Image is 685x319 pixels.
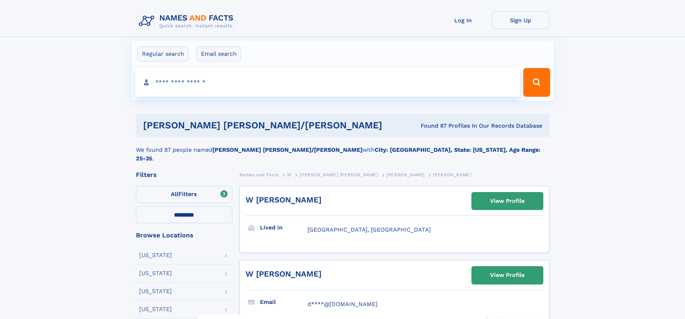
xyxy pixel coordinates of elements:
span: [PERSON_NAME] [PERSON_NAME] [300,172,378,177]
b: City: [GEOGRAPHIC_DATA], State: [US_STATE], Age Range: 25-35 [136,146,540,162]
label: Email search [196,46,241,61]
div: Found 87 Profiles In Our Records Database [401,122,542,130]
div: [US_STATE] [139,306,172,312]
button: Search Button [523,68,550,97]
a: W [PERSON_NAME] [246,195,321,204]
div: View Profile [490,193,525,209]
a: Names and Facts [239,170,279,179]
label: Regular search [137,46,189,61]
input: search input [135,68,520,97]
a: View Profile [472,192,543,210]
span: [PERSON_NAME] [433,172,471,177]
a: Log In [434,12,492,29]
a: W [287,170,292,179]
div: Browse Locations [136,232,232,238]
a: Sign Up [492,12,549,29]
img: Logo Names and Facts [136,12,239,31]
h1: [PERSON_NAME] [PERSON_NAME]/[PERSON_NAME] [143,121,402,130]
span: W [287,172,292,177]
label: Filters [136,186,232,203]
b: [PERSON_NAME] [PERSON_NAME]/[PERSON_NAME] [213,146,362,153]
a: View Profile [472,266,543,284]
a: [PERSON_NAME] [386,170,425,179]
span: [GEOGRAPHIC_DATA], [GEOGRAPHIC_DATA] [307,226,431,233]
div: View Profile [490,267,525,283]
span: All [171,191,178,197]
div: [US_STATE] [139,270,172,276]
h3: Email [260,296,307,308]
div: Filters [136,172,232,178]
span: [PERSON_NAME] [386,172,425,177]
a: [PERSON_NAME] [PERSON_NAME] [300,170,378,179]
a: W [PERSON_NAME] [246,269,321,278]
h3: Lived in [260,222,307,234]
div: [US_STATE] [139,288,172,294]
div: [US_STATE] [139,252,172,258]
div: We found 87 people named with . [136,137,549,163]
